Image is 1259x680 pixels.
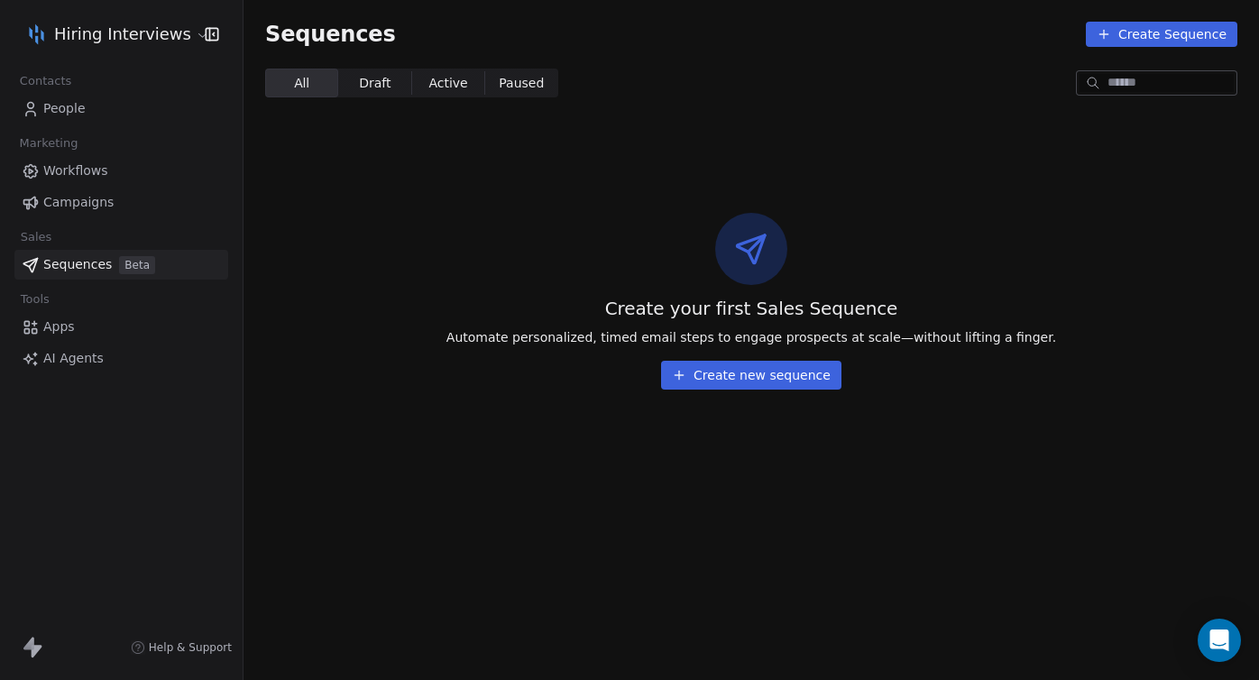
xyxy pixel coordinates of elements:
a: SequencesBeta [14,250,228,280]
span: Beta [119,256,155,274]
span: Workflows [43,161,108,180]
span: Draft [359,74,391,93]
a: People [14,94,228,124]
span: Automate personalized, timed email steps to engage prospects at scale—without lifting a finger. [446,328,1056,346]
span: Marketing [12,130,86,157]
span: People [43,99,86,118]
span: Tools [13,286,57,313]
span: Create your first Sales Sequence [605,296,898,321]
button: Create Sequence [1086,22,1237,47]
span: Apps [43,317,75,336]
a: Campaigns [14,188,228,217]
div: Open Intercom Messenger [1198,619,1241,662]
img: Favicon.png [25,23,47,45]
button: Create new sequence [661,361,841,390]
span: Contacts [12,68,79,95]
span: Active [428,74,467,93]
span: Hiring Interviews [54,23,191,46]
span: AI Agents [43,349,104,368]
span: Sales [13,224,60,251]
a: Workflows [14,156,228,186]
span: Sequences [265,22,396,47]
a: Apps [14,312,228,342]
span: Help & Support [149,640,232,655]
a: Help & Support [131,640,232,655]
span: Campaigns [43,193,114,212]
a: AI Agents [14,344,228,373]
button: Hiring Interviews [22,19,192,50]
span: Sequences [43,255,112,274]
span: Paused [499,74,544,93]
